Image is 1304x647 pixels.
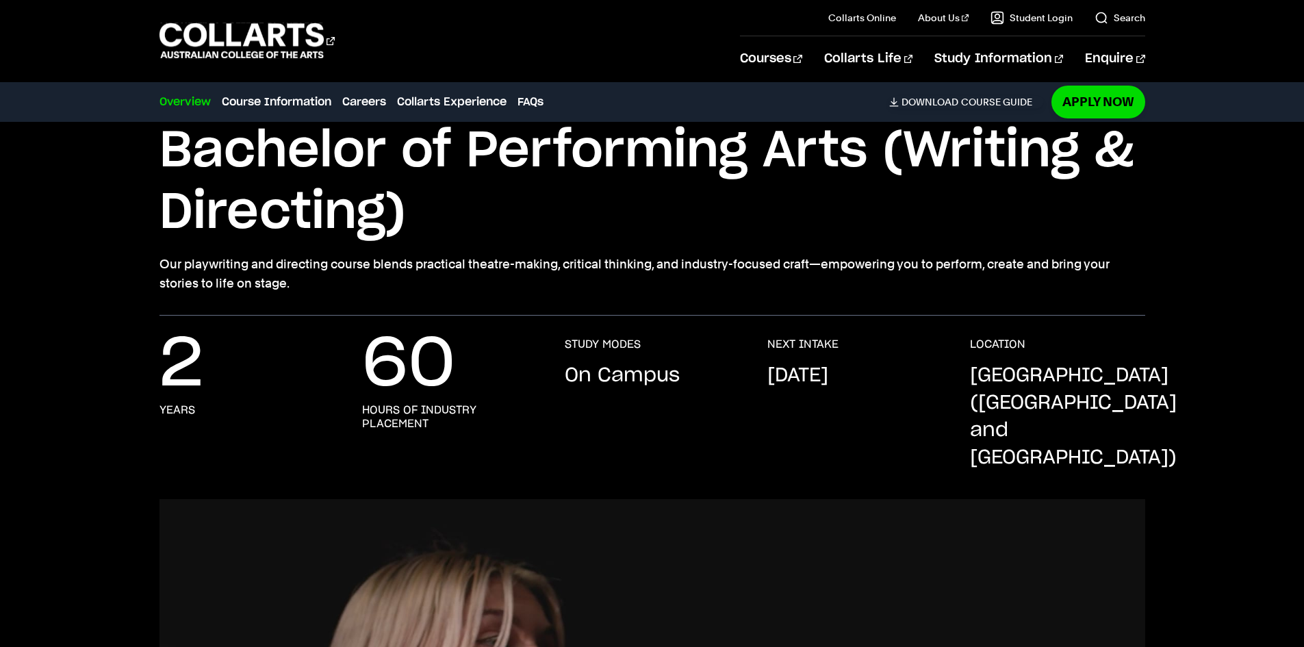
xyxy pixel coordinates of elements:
a: Courses [740,36,802,81]
a: Collarts Online [828,11,896,25]
a: Careers [342,94,386,110]
a: Enquire [1085,36,1145,81]
a: Study Information [934,36,1063,81]
h1: Bachelor of Performing Arts (Writing & Directing) [159,120,1145,244]
p: Our playwriting and directing course blends practical theatre-making, critical thinking, and indu... [159,255,1145,293]
a: Course Information [222,94,331,110]
a: Apply Now [1051,86,1145,118]
p: [GEOGRAPHIC_DATA] ([GEOGRAPHIC_DATA] and [GEOGRAPHIC_DATA]) [970,362,1177,472]
h3: years [159,403,195,417]
a: About Us [918,11,969,25]
a: Overview [159,94,211,110]
p: [DATE] [767,362,828,390]
h3: hours of industry placement [362,403,537,431]
span: Download [902,96,958,108]
a: DownloadCourse Guide [889,96,1043,108]
p: On Campus [565,362,680,390]
a: Collarts Life [824,36,912,81]
div: Go to homepage [159,21,335,60]
a: Collarts Experience [397,94,507,110]
h3: STUDY MODES [565,338,641,351]
p: 60 [362,338,455,392]
a: Search [1095,11,1145,25]
p: 2 [159,338,203,392]
h3: NEXT INTAKE [767,338,839,351]
a: FAQs [517,94,544,110]
a: Student Login [990,11,1073,25]
h3: LOCATION [970,338,1025,351]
